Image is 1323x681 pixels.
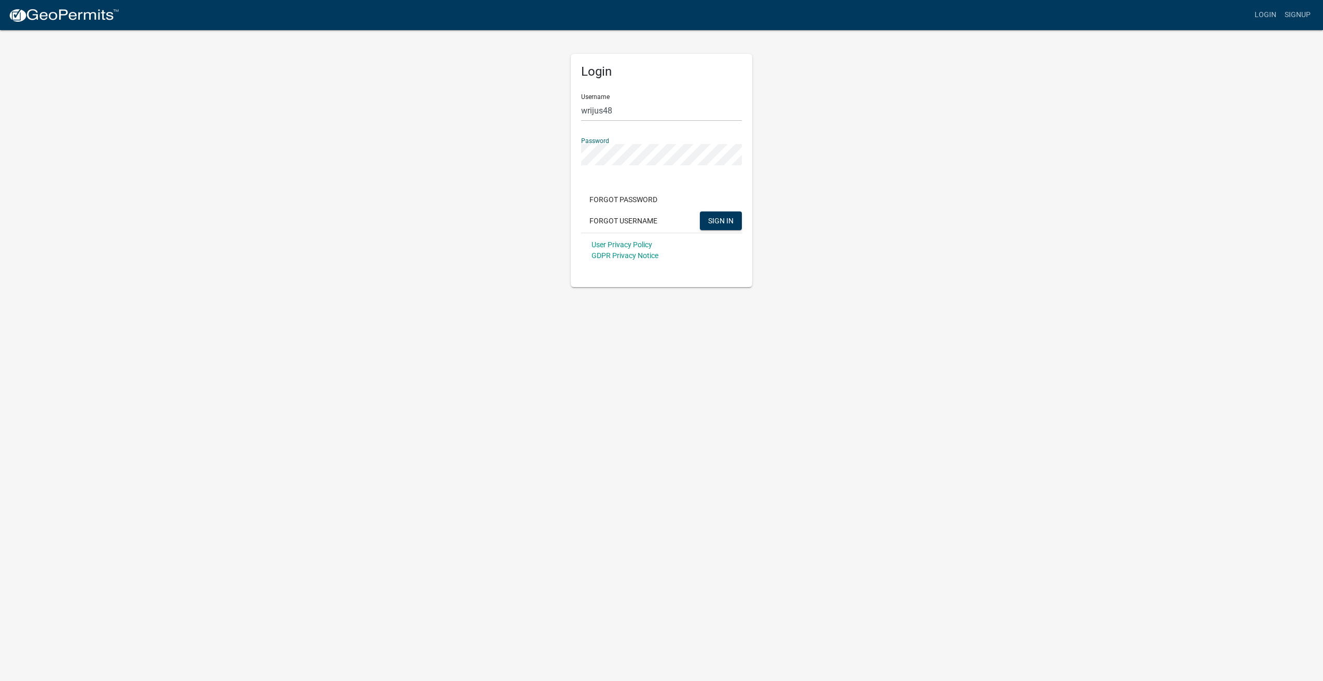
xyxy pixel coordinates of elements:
[708,216,734,224] span: SIGN IN
[592,251,658,260] a: GDPR Privacy Notice
[700,211,742,230] button: SIGN IN
[581,64,742,79] h5: Login
[592,240,652,249] a: User Privacy Policy
[1280,5,1315,25] a: Signup
[581,211,666,230] button: Forgot Username
[581,190,666,209] button: Forgot Password
[1250,5,1280,25] a: Login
